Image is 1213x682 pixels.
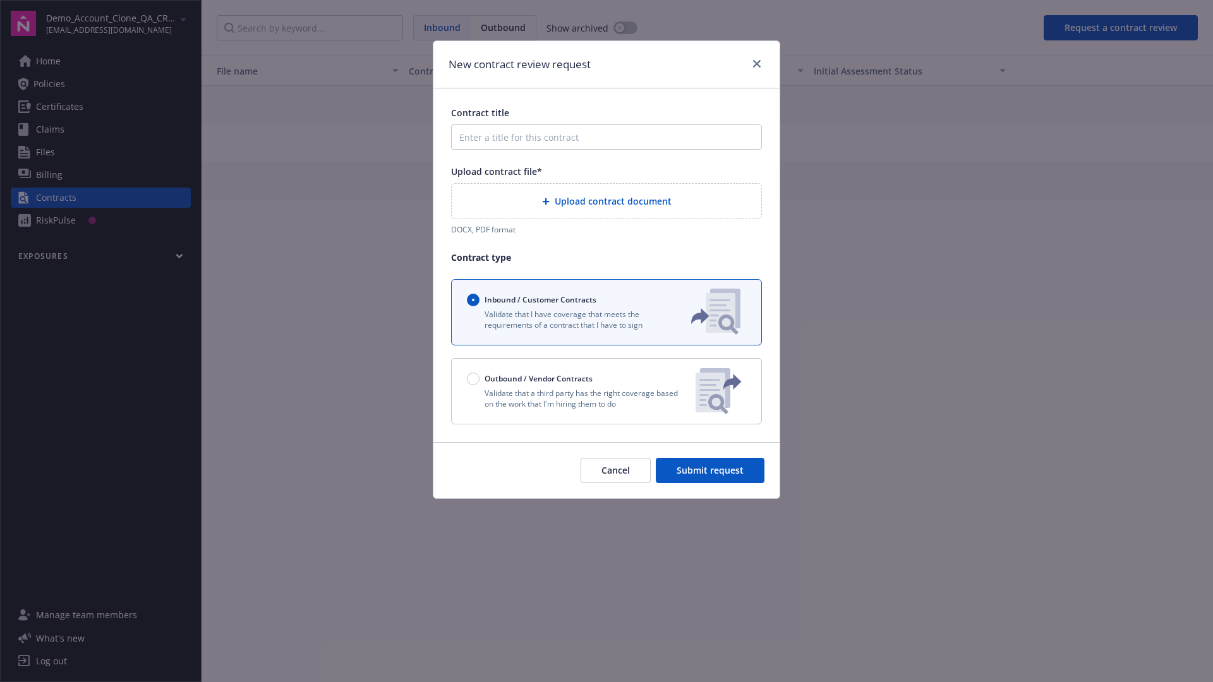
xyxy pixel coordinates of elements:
[485,294,596,305] span: Inbound / Customer Contracts
[451,183,762,219] div: Upload contract document
[467,388,685,409] p: Validate that a third party has the right coverage based on the work that I'm hiring them to do
[451,358,762,424] button: Outbound / Vendor ContractsValidate that a third party has the right coverage based on the work t...
[451,279,762,345] button: Inbound / Customer ContractsValidate that I have coverage that meets the requirements of a contra...
[467,309,670,330] p: Validate that I have coverage that meets the requirements of a contract that I have to sign
[555,194,672,208] span: Upload contract document
[601,464,630,476] span: Cancel
[451,124,762,150] input: Enter a title for this contract
[449,56,591,73] h1: New contract review request
[451,165,542,177] span: Upload contract file*
[451,107,509,119] span: Contract title
[451,251,762,264] p: Contract type
[677,464,744,476] span: Submit request
[467,294,480,306] input: Inbound / Customer Contracts
[581,458,651,483] button: Cancel
[467,373,480,385] input: Outbound / Vendor Contracts
[451,224,762,235] div: DOCX, PDF format
[485,373,593,384] span: Outbound / Vendor Contracts
[749,56,764,71] a: close
[656,458,764,483] button: Submit request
